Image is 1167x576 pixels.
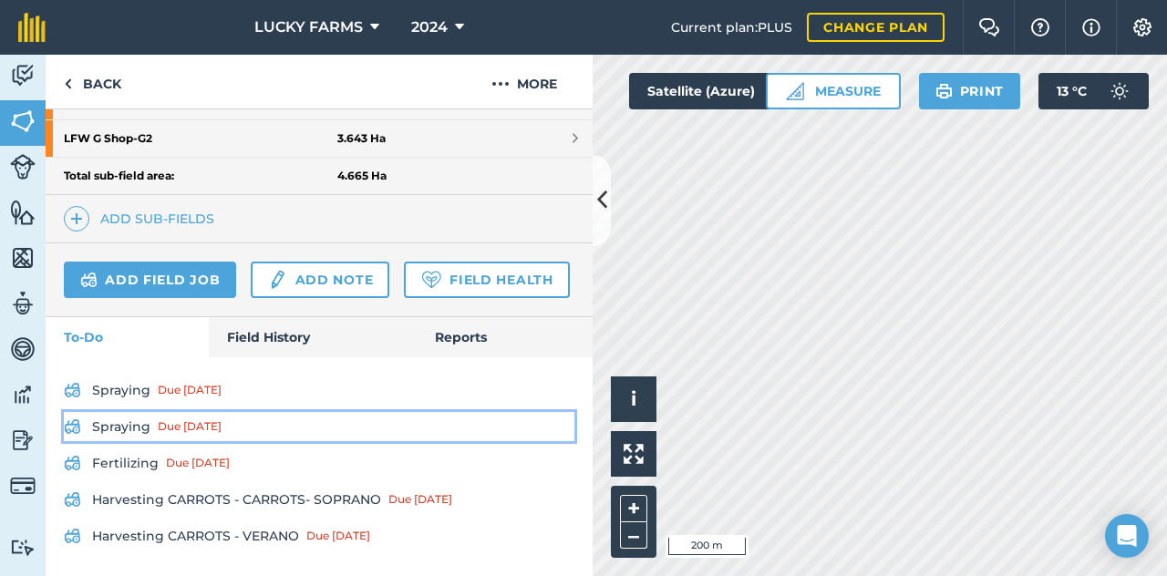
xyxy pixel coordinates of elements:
button: Satellite (Azure) [629,73,804,109]
img: svg+xml;base64,PD94bWwgdmVyc2lvbj0iMS4wIiBlbmNvZGluZz0idXRmLTgiPz4KPCEtLSBHZW5lcmF0b3I6IEFkb2JlIE... [64,379,81,401]
img: svg+xml;base64,PHN2ZyB4bWxucz0iaHR0cDovL3d3dy53My5vcmcvMjAwMC9zdmciIHdpZHRoPSI1NiIgaGVpZ2h0PSI2MC... [10,199,36,226]
button: – [620,522,647,549]
img: svg+xml;base64,PD94bWwgdmVyc2lvbj0iMS4wIiBlbmNvZGluZz0idXRmLTgiPz4KPCEtLSBHZW5lcmF0b3I6IEFkb2JlIE... [10,335,36,363]
strong: LFW G Shop - G2 [64,120,337,157]
img: Ruler icon [786,82,804,100]
img: svg+xml;base64,PHN2ZyB4bWxucz0iaHR0cDovL3d3dy53My5vcmcvMjAwMC9zdmciIHdpZHRoPSI1NiIgaGVpZ2h0PSI2MC... [10,244,36,272]
span: Current plan : PLUS [671,17,792,37]
button: More [456,55,593,108]
img: svg+xml;base64,PD94bWwgdmVyc2lvbj0iMS4wIiBlbmNvZGluZz0idXRmLTgiPz4KPCEtLSBHZW5lcmF0b3I6IEFkb2JlIE... [1101,73,1138,109]
a: Change plan [807,13,945,42]
span: LUCKY FARMS [254,16,363,38]
img: Two speech bubbles overlapping with the left bubble in the forefront [978,18,1000,36]
div: Due [DATE] [158,419,222,434]
a: Harvesting CARROTS - CARROTS- SOPRANODue [DATE] [64,485,574,514]
img: svg+xml;base64,PD94bWwgdmVyc2lvbj0iMS4wIiBlbmNvZGluZz0idXRmLTgiPz4KPCEtLSBHZW5lcmF0b3I6IEFkb2JlIE... [64,489,81,510]
span: 13 ° C [1057,73,1087,109]
button: 13 °C [1038,73,1149,109]
button: i [611,376,656,422]
img: A question mark icon [1029,18,1051,36]
img: svg+xml;base64,PHN2ZyB4bWxucz0iaHR0cDovL3d3dy53My5vcmcvMjAwMC9zdmciIHdpZHRoPSIxNyIgaGVpZ2h0PSIxNy... [1082,16,1100,38]
img: svg+xml;base64,PD94bWwgdmVyc2lvbj0iMS4wIiBlbmNvZGluZz0idXRmLTgiPz4KPCEtLSBHZW5lcmF0b3I6IEFkb2JlIE... [64,452,81,474]
span: 2024 [411,16,448,38]
a: SprayingDue [DATE] [64,412,574,441]
img: svg+xml;base64,PD94bWwgdmVyc2lvbj0iMS4wIiBlbmNvZGluZz0idXRmLTgiPz4KPCEtLSBHZW5lcmF0b3I6IEFkb2JlIE... [10,154,36,180]
a: Field History [209,317,416,357]
a: FertilizingDue [DATE] [64,448,574,478]
img: svg+xml;base64,PD94bWwgdmVyc2lvbj0iMS4wIiBlbmNvZGluZz0idXRmLTgiPz4KPCEtLSBHZW5lcmF0b3I6IEFkb2JlIE... [10,290,36,317]
a: Add sub-fields [64,206,222,231]
a: Field Health [404,262,569,298]
img: svg+xml;base64,PHN2ZyB4bWxucz0iaHR0cDovL3d3dy53My5vcmcvMjAwMC9zdmciIHdpZHRoPSIxOSIgaGVpZ2h0PSIyNC... [935,80,953,102]
img: svg+xml;base64,PD94bWwgdmVyc2lvbj0iMS4wIiBlbmNvZGluZz0idXRmLTgiPz4KPCEtLSBHZW5lcmF0b3I6IEFkb2JlIE... [10,427,36,454]
div: Due [DATE] [166,456,230,470]
button: + [620,495,647,522]
a: Add note [251,262,389,298]
img: svg+xml;base64,PD94bWwgdmVyc2lvbj0iMS4wIiBlbmNvZGluZz0idXRmLTgiPz4KPCEtLSBHZW5lcmF0b3I6IEFkb2JlIE... [80,269,98,291]
a: Harvesting CARROTS - VERANODue [DATE] [64,521,574,550]
a: To-Do [46,317,209,357]
button: Measure [766,73,901,109]
a: SprayingDue [DATE] [64,375,574,405]
img: svg+xml;base64,PD94bWwgdmVyc2lvbj0iMS4wIiBlbmNvZGluZz0idXRmLTgiPz4KPCEtLSBHZW5lcmF0b3I6IEFkb2JlIE... [267,269,287,291]
strong: Total sub-field area: [64,169,337,183]
button: Print [919,73,1021,109]
a: LFW G Shop-G23.643 Ha [46,120,593,157]
img: svg+xml;base64,PHN2ZyB4bWxucz0iaHR0cDovL3d3dy53My5vcmcvMjAwMC9zdmciIHdpZHRoPSI5IiBoZWlnaHQ9IjI0Ii... [64,73,72,95]
img: svg+xml;base64,PD94bWwgdmVyc2lvbj0iMS4wIiBlbmNvZGluZz0idXRmLTgiPz4KPCEtLSBHZW5lcmF0b3I6IEFkb2JlIE... [64,416,81,437]
span: i [631,387,636,410]
div: Due [DATE] [388,492,452,507]
div: Due [DATE] [158,383,222,397]
img: Four arrows, one pointing top left, one top right, one bottom right and the last bottom left [624,444,644,464]
img: svg+xml;base64,PHN2ZyB4bWxucz0iaHR0cDovL3d3dy53My5vcmcvMjAwMC9zdmciIHdpZHRoPSIxNCIgaGVpZ2h0PSIyNC... [70,208,83,230]
img: svg+xml;base64,PD94bWwgdmVyc2lvbj0iMS4wIiBlbmNvZGluZz0idXRmLTgiPz4KPCEtLSBHZW5lcmF0b3I6IEFkb2JlIE... [10,62,36,89]
img: svg+xml;base64,PD94bWwgdmVyc2lvbj0iMS4wIiBlbmNvZGluZz0idXRmLTgiPz4KPCEtLSBHZW5lcmF0b3I6IEFkb2JlIE... [64,525,81,547]
div: Open Intercom Messenger [1105,514,1149,558]
img: A cog icon [1131,18,1153,36]
a: Back [46,55,139,108]
img: svg+xml;base64,PHN2ZyB4bWxucz0iaHR0cDovL3d3dy53My5vcmcvMjAwMC9zdmciIHdpZHRoPSIyMCIgaGVpZ2h0PSIyNC... [491,73,510,95]
strong: 4.665 Ha [337,169,387,183]
img: svg+xml;base64,PD94bWwgdmVyc2lvbj0iMS4wIiBlbmNvZGluZz0idXRmLTgiPz4KPCEtLSBHZW5lcmF0b3I6IEFkb2JlIE... [10,539,36,556]
img: svg+xml;base64,PD94bWwgdmVyc2lvbj0iMS4wIiBlbmNvZGluZz0idXRmLTgiPz4KPCEtLSBHZW5lcmF0b3I6IEFkb2JlIE... [10,381,36,408]
strong: 3.643 Ha [337,131,386,146]
img: svg+xml;base64,PD94bWwgdmVyc2lvbj0iMS4wIiBlbmNvZGluZz0idXRmLTgiPz4KPCEtLSBHZW5lcmF0b3I6IEFkb2JlIE... [10,473,36,499]
img: svg+xml;base64,PHN2ZyB4bWxucz0iaHR0cDovL3d3dy53My5vcmcvMjAwMC9zdmciIHdpZHRoPSI1NiIgaGVpZ2h0PSI2MC... [10,108,36,135]
a: Reports [417,317,593,357]
img: fieldmargin Logo [18,13,46,42]
div: Due [DATE] [306,529,370,543]
a: Add field job [64,262,236,298]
